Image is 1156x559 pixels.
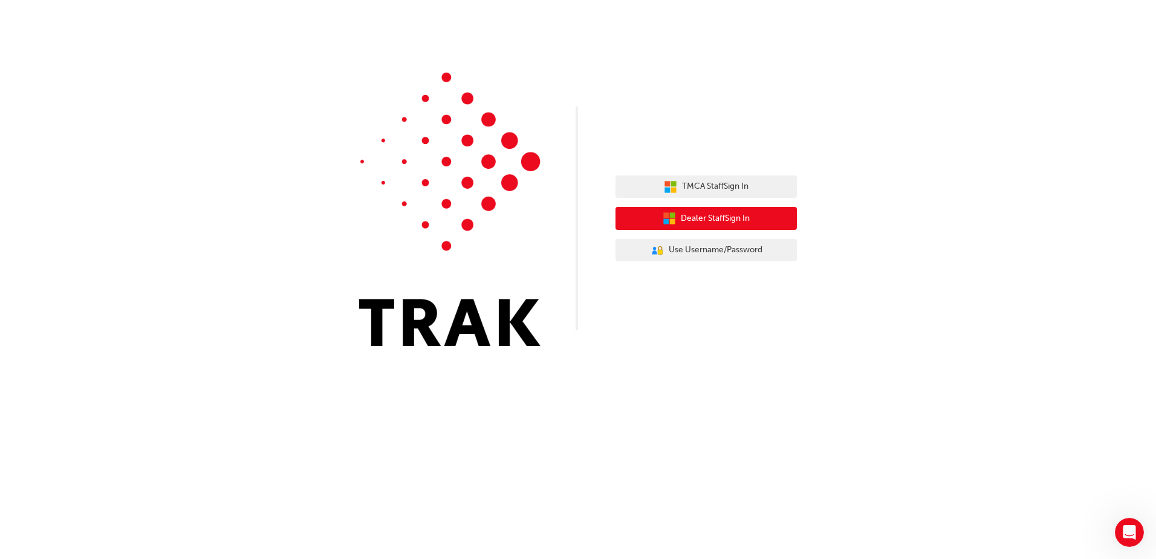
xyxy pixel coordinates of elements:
button: Dealer StaffSign In [615,207,797,230]
button: TMCA StaffSign In [615,175,797,198]
img: Trak [359,73,541,346]
iframe: Intercom live chat [1115,518,1144,547]
span: Use Username/Password [669,243,762,257]
span: Dealer Staff Sign In [681,212,750,226]
span: TMCA Staff Sign In [682,180,748,194]
button: Use Username/Password [615,239,797,262]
